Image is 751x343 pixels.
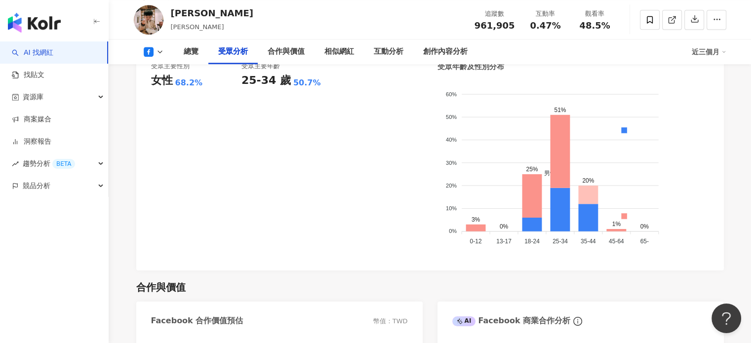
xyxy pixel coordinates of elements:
[452,316,476,326] div: AI
[8,13,61,33] img: logo
[692,44,726,60] div: 近三個月
[496,238,512,245] tspan: 13-17
[445,91,456,97] tspan: 60%
[445,137,456,143] tspan: 40%
[530,21,560,31] span: 0.47%
[12,48,53,58] a: searchAI 找網紅
[293,77,321,88] div: 50.7%
[572,315,584,327] span: info-circle
[151,73,173,88] div: 女性
[136,280,186,294] div: 合作與價值
[449,228,457,234] tspan: 0%
[324,46,354,58] div: 相似網紅
[608,238,624,245] tspan: 45-64
[537,170,556,177] span: 男性
[151,62,190,71] div: 受眾主要性別
[52,159,75,169] div: BETA
[524,238,540,245] tspan: 18-24
[12,114,51,124] a: 商案媒合
[171,23,224,31] span: [PERSON_NAME]
[12,137,51,147] a: 洞察報告
[576,9,614,19] div: 觀看率
[579,21,610,31] span: 48.5%
[527,9,564,19] div: 互動率
[552,238,567,245] tspan: 25-34
[445,205,456,211] tspan: 10%
[470,238,481,245] tspan: 0-12
[184,46,198,58] div: 總覽
[23,175,50,197] span: 競品分析
[452,315,571,326] div: Facebook 商業合作分析
[474,9,515,19] div: 追蹤數
[241,62,280,71] div: 受眾主要年齡
[12,160,19,167] span: rise
[268,46,305,58] div: 合作與價值
[175,77,203,88] div: 68.2%
[445,159,456,165] tspan: 30%
[23,86,43,108] span: 資源庫
[151,315,243,326] div: Facebook 合作價值預估
[474,20,515,31] span: 961,905
[12,70,44,80] a: 找貼文
[437,62,504,72] div: 受眾年齡及性別分布
[134,5,163,35] img: KOL Avatar
[711,304,741,333] iframe: Help Scout Beacon - Open
[580,238,595,245] tspan: 35-44
[445,183,456,189] tspan: 20%
[374,46,403,58] div: 互動分析
[171,7,253,19] div: [PERSON_NAME]
[445,114,456,120] tspan: 50%
[241,73,291,88] div: 25-34 歲
[23,152,75,175] span: 趨勢分析
[423,46,468,58] div: 創作內容分析
[218,46,248,58] div: 受眾分析
[640,238,648,245] tspan: 65-
[373,317,408,326] div: 幣值：TWD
